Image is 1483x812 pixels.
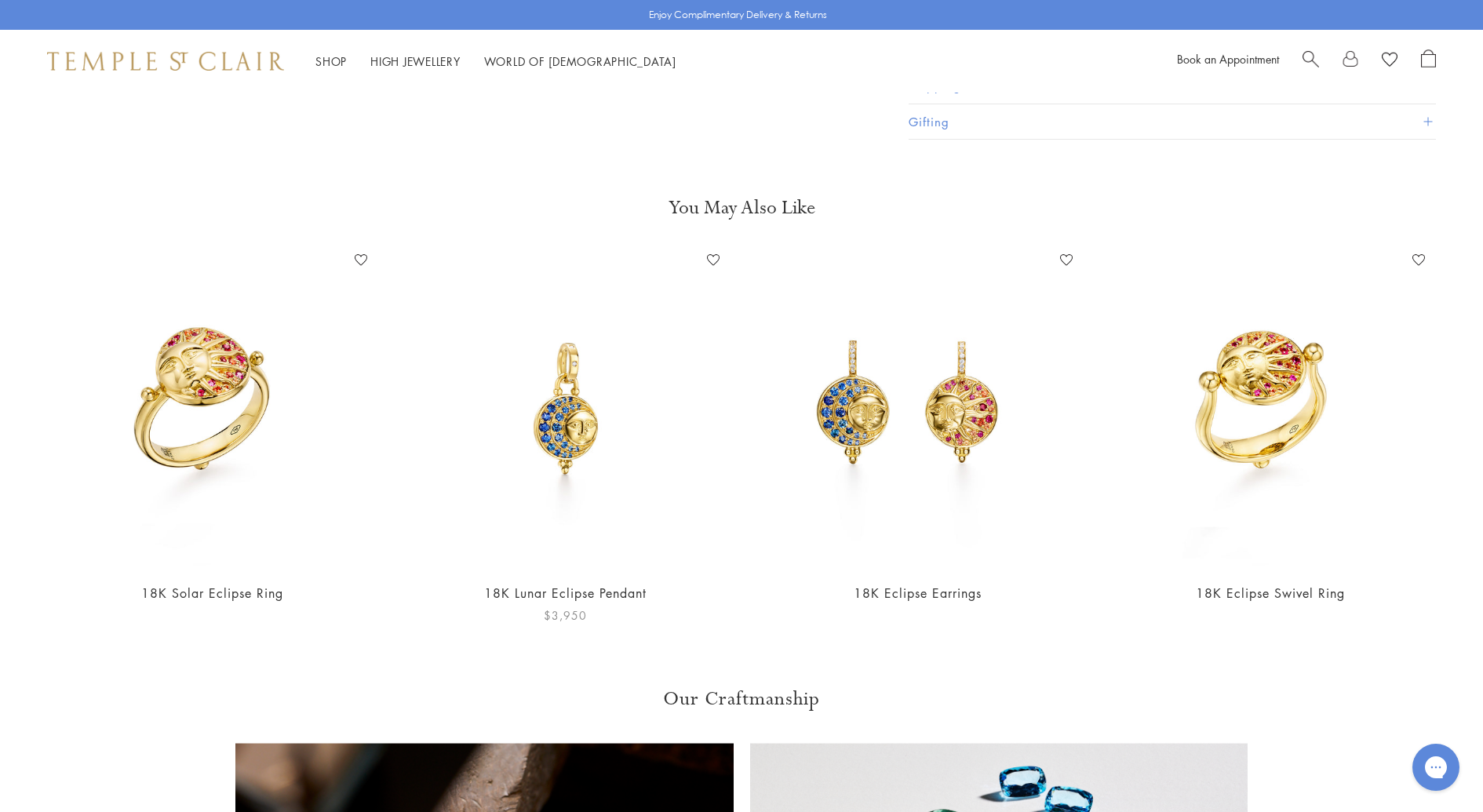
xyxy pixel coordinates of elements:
[1303,49,1319,73] a: Search
[141,584,283,602] a: 18K Solar Eclipse Ring
[1382,49,1397,73] a: View Wishlist
[544,606,587,624] span: $3,950
[484,584,647,602] a: 18K Lunar Eclipse Pendant
[649,7,827,23] p: Enjoy Complimentary Delivery & Returns
[63,195,1420,220] h3: You May Also Like
[1405,738,1467,796] iframe: Gorgias live chat messenger
[1196,584,1345,602] a: 18K Eclipse Swivel Ring
[235,686,1248,712] h3: Our Craftmanship
[47,52,284,71] img: Temple St. Clair
[315,53,347,69] a: ShopShop
[757,248,1079,570] img: 18K Eclipse Earrings
[1421,49,1436,73] a: Open Shopping Bag
[854,584,982,602] a: 18K Eclipse Earrings
[1177,51,1279,67] a: Book an Appointment
[315,52,676,71] nav: Main navigation
[1110,248,1432,570] img: 18K Eclipse Swivel Ring
[484,53,676,69] a: World of [DEMOGRAPHIC_DATA]World of [DEMOGRAPHIC_DATA]
[909,104,1436,139] button: Gifting
[405,248,727,570] img: 18K Lunar Eclipse Pendant
[370,53,461,69] a: High JewelleryHigh Jewellery
[52,248,373,570] img: 18K Solar Eclipse Ring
